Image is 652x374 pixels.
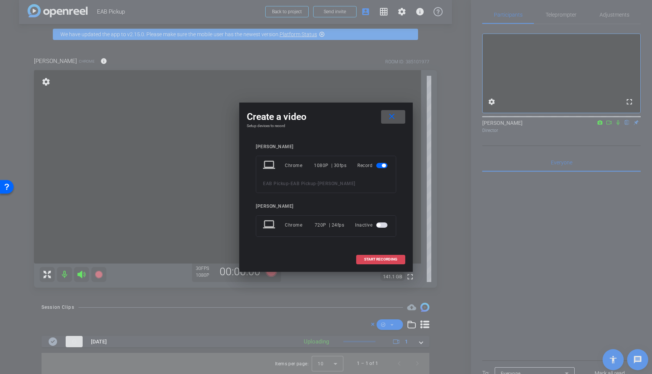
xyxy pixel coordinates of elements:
[247,124,405,128] h4: Setup devices to record
[314,159,346,172] div: 1080P | 30fps
[357,159,389,172] div: Record
[355,218,389,232] div: Inactive
[291,181,316,186] span: EAB Pickup
[356,255,405,264] button: START RECORDING
[263,218,277,232] mat-icon: laptop
[315,218,344,232] div: 720P | 24fps
[387,112,397,121] mat-icon: close
[256,204,396,209] div: [PERSON_NAME]
[263,159,277,172] mat-icon: laptop
[316,181,318,186] span: -
[364,258,397,261] span: START RECORDING
[256,144,396,150] div: [PERSON_NAME]
[285,218,315,232] div: Chrome
[247,110,405,124] div: Create a video
[263,181,289,186] span: EAB Pickup
[318,181,355,186] span: [PERSON_NAME]
[285,159,314,172] div: Chrome
[289,181,291,186] span: -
